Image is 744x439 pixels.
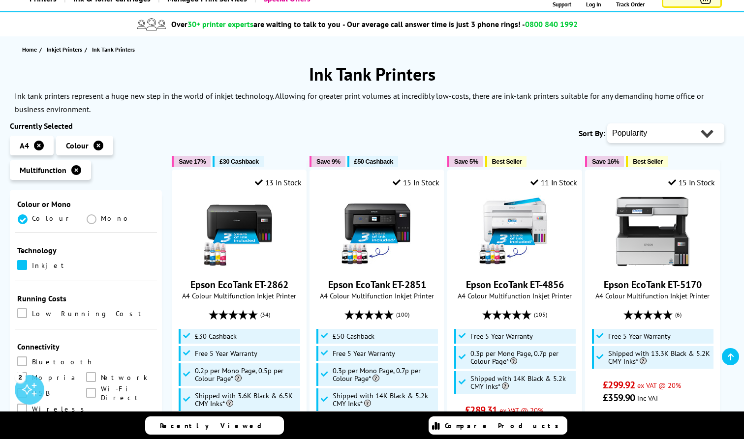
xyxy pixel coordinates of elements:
button: Save 5% [447,156,483,167]
button: £50 Cashback [347,156,398,167]
span: Ink Tank Printers [92,46,135,53]
span: Colour [66,141,89,150]
span: Wireless [32,404,90,414]
span: £30 Cashback [195,332,237,340]
span: Recently Viewed [160,421,272,430]
span: Save 16% [592,158,619,165]
span: Support [553,0,571,8]
span: (6) [675,305,682,324]
span: Low Running Cost [32,308,146,319]
span: Inkjet [32,260,68,271]
a: Epson EcoTank ET-2851 [328,278,426,291]
span: ex VAT @ 20% [499,406,543,415]
img: Epson EcoTank ET-4856 [478,195,552,268]
img: Epson EcoTank ET-2851 [340,195,414,268]
a: Compare Products [429,416,567,435]
button: Save 9% [310,156,345,167]
span: (100) [396,305,409,324]
div: Connectivity [17,342,155,351]
a: Recently Viewed [145,416,284,435]
img: Epson EcoTank ET-5170 [616,195,689,268]
span: Free 5 Year Warranty [470,332,533,340]
span: Best Seller [492,158,522,165]
span: - Our average call answer time is just 3 phone rings! - [342,19,578,29]
img: Epson EcoTank ET-2862 [202,195,276,268]
span: £50 Cashback [354,158,393,165]
a: Home [22,44,39,55]
span: Log In [586,0,601,8]
span: 30+ printer experts [187,19,253,29]
a: Epson EcoTank ET-2851 [340,261,414,270]
a: Epson EcoTank ET-5170 [616,261,689,270]
a: Epson EcoTank ET-4856 [478,261,552,270]
span: A4 Colour Multifunction Inkjet Printer [590,291,714,300]
div: 2 [15,372,26,382]
span: Free 5 Year Warranty [608,332,671,340]
div: 13 In Stock [255,177,301,187]
span: Compare Products [445,421,564,430]
a: Epson EcoTank ET-2862 [190,278,288,291]
a: Epson EcoTank ET-2862 [202,261,276,270]
span: £299.92 [603,379,635,391]
span: Inkjet Printers [47,44,82,55]
button: Best Seller [485,156,527,167]
span: 0.3p per Mono Page, 0.7p per Colour Page* [470,350,573,365]
span: 0.3p per Mono Page, 0.7p per Colour Page* [333,367,435,382]
button: £30 Cashback [213,156,263,167]
span: (34) [260,305,270,324]
span: A4 Colour Multifunction Inkjet Printer [315,291,439,300]
div: Running Costs [17,293,155,303]
span: Multifunction [20,165,66,175]
div: 15 In Stock [393,177,439,187]
span: Over are waiting to talk to you [171,19,341,29]
span: Wi-Fi Direct [101,388,155,399]
span: £30 Cashback [219,158,258,165]
span: A4 Colour Multifunction Inkjet Printer [177,291,301,300]
span: Best Seller [633,158,663,165]
div: 11 In Stock [530,177,577,187]
span: Mono [101,214,133,223]
span: ex VAT @ 20% [637,380,681,390]
span: 0.2p per Mono Page, 0.5p per Colour Page* [195,367,298,382]
span: Colour [32,214,73,223]
span: Shipped with 14K Black & 5.2k CMY Inks* [333,392,435,408]
button: Best Seller [626,156,668,167]
span: (105) [534,305,547,324]
span: A4 [20,141,29,150]
a: Epson EcoTank ET-5170 [604,278,702,291]
span: A4 Colour Multifunction Inkjet Printer [453,291,577,300]
button: Save 17% [172,156,211,167]
a: Inkjet Printers [47,44,85,55]
div: Currently Selected [10,121,162,131]
span: Free 5 Year Warranty [195,350,257,357]
div: Colour or Mono [17,199,155,209]
span: Sort By: [579,128,605,138]
span: £289.31 [465,404,497,416]
span: Save 17% [179,158,206,165]
span: Network [101,372,148,383]
span: Save 5% [454,158,478,165]
div: 15 In Stock [668,177,714,187]
span: £50 Cashback [333,332,374,340]
span: Free 5 Year Warranty [333,350,395,357]
span: Shipped with 3.6K Black & 6.5K CMY Inks* [195,392,298,408]
span: Shipped with 14K Black & 5.2k CMY Inks* [470,375,573,390]
span: Save 9% [316,158,340,165]
span: inc VAT [637,393,659,403]
a: Epson EcoTank ET-4856 [466,278,564,291]
span: Shipped with 13.3K Black & 5.2K CMY Inks* [608,350,711,365]
span: £359.90 [603,391,635,404]
span: Mopria [32,372,77,383]
div: Technology [17,245,155,255]
button: Save 16% [585,156,624,167]
span: 0800 840 1992 [525,19,578,29]
span: Bluetooth [32,356,94,367]
p: Ink tank printers represent a huge new step in the world of inkjet technology. Allowing for great... [15,91,704,114]
h1: Ink Tank Printers [10,62,734,86]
